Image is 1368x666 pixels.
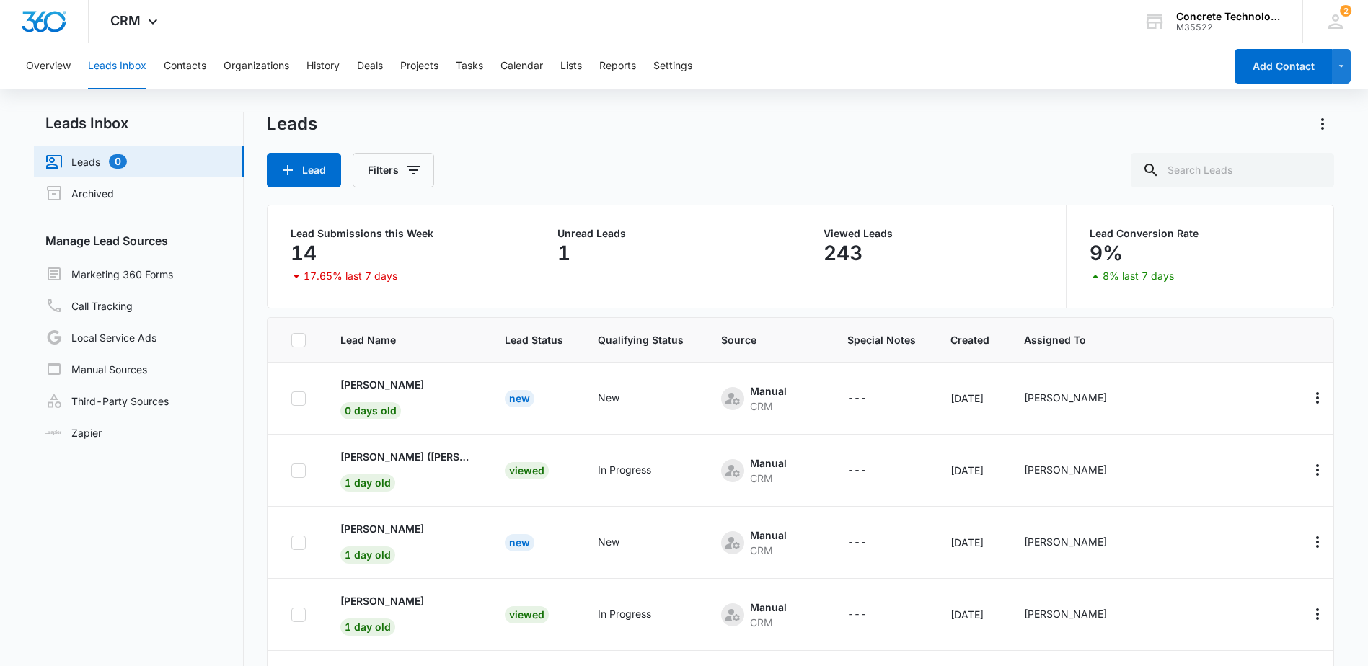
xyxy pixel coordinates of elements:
[340,593,424,608] p: [PERSON_NAME]
[598,462,651,477] div: In Progress
[1024,534,1133,551] div: - - Select to Edit Field
[1176,22,1281,32] div: account id
[598,390,619,405] div: New
[1311,112,1334,136] button: Actions
[340,474,395,492] span: 1 day old
[1024,534,1107,549] div: [PERSON_NAME]
[721,383,813,414] div: - - Select to Edit Field
[950,463,989,478] div: [DATE]
[750,543,787,558] div: CRM
[847,332,916,347] span: Special Notes
[721,456,813,486] div: - - Select to Edit Field
[721,332,813,347] span: Source
[340,593,470,633] a: [PERSON_NAME]1 day old
[847,606,893,623] div: - - Select to Edit Field
[1090,228,1310,239] p: Lead Conversion Rate
[750,528,787,543] div: Manual
[357,43,383,89] button: Deals
[340,377,470,417] a: [PERSON_NAME]0 days old
[824,228,1043,239] p: Viewed Leads
[824,241,862,265] p: 243
[505,332,563,347] span: Lead Status
[45,329,156,346] a: Local Service Ads
[26,43,71,89] button: Overview
[750,615,787,630] div: CRM
[164,43,206,89] button: Contacts
[847,390,867,407] div: ---
[847,606,867,623] div: ---
[750,471,787,486] div: CRM
[45,153,127,170] a: Leads0
[950,332,989,347] span: Created
[847,534,867,551] div: ---
[505,390,534,407] div: New
[340,449,470,489] a: [PERSON_NAME] ([PERSON_NAME])1 day old
[950,607,989,622] div: [DATE]
[557,228,777,239] p: Unread Leads
[847,462,867,479] div: ---
[598,606,677,623] div: - - Select to Edit Field
[353,153,434,187] button: Filters
[1024,462,1133,479] div: - - Select to Edit Field
[505,608,549,621] a: Viewed
[1340,5,1351,17] div: notifications count
[291,228,510,239] p: Lead Submissions this Week
[306,43,340,89] button: History
[598,332,687,347] span: Qualifying Status
[1024,462,1107,477] div: [PERSON_NAME]
[1306,458,1329,481] button: Actions
[847,462,893,479] div: - - Select to Edit Field
[45,297,133,314] a: Call Tracking
[340,332,470,347] span: Lead Name
[340,377,424,392] p: [PERSON_NAME]
[598,606,651,621] div: In Progress
[1024,390,1107,405] div: [PERSON_NAME]
[400,43,438,89] button: Projects
[45,425,102,440] a: Zapier
[1090,241,1123,265] p: 9%
[598,390,645,407] div: - - Select to Edit Field
[1340,5,1351,17] span: 2
[505,392,534,404] a: New
[1235,49,1332,84] button: Add Contact
[224,43,289,89] button: Organizations
[340,521,470,561] a: [PERSON_NAME]1 day old
[847,390,893,407] div: - - Select to Edit Field
[505,462,549,479] div: Viewed
[45,265,173,283] a: Marketing 360 Forms
[45,360,147,378] a: Manual Sources
[721,528,813,558] div: - - Select to Edit Field
[653,43,692,89] button: Settings
[1131,153,1334,187] input: Search Leads
[1176,11,1281,22] div: account name
[34,232,244,249] h3: Manage Lead Sources
[1024,606,1107,621] div: [PERSON_NAME]
[1024,606,1133,623] div: - - Select to Edit Field
[598,462,677,479] div: - - Select to Edit Field
[340,402,401,419] span: 0 days old
[847,534,893,551] div: - - Select to Edit Field
[88,43,146,89] button: Leads Inbox
[950,391,989,406] div: [DATE]
[340,521,424,536] p: [PERSON_NAME]
[1024,390,1133,407] div: - - Select to Edit Field
[598,534,645,551] div: - - Select to Edit Field
[500,43,543,89] button: Calendar
[1024,332,1133,347] span: Assigned To
[340,546,395,564] span: 1 day old
[598,534,619,549] div: New
[45,392,169,409] a: Third-Party Sources
[721,600,813,630] div: - - Select to Edit Field
[110,13,141,28] span: CRM
[267,153,341,187] button: Lead
[1306,603,1329,626] button: Actions
[505,536,534,549] a: New
[750,600,787,615] div: Manual
[557,241,570,265] p: 1
[34,112,244,134] h2: Leads Inbox
[599,43,636,89] button: Reports
[340,449,470,464] p: [PERSON_NAME] ([PERSON_NAME])
[456,43,483,89] button: Tasks
[950,535,989,550] div: [DATE]
[505,606,549,623] div: Viewed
